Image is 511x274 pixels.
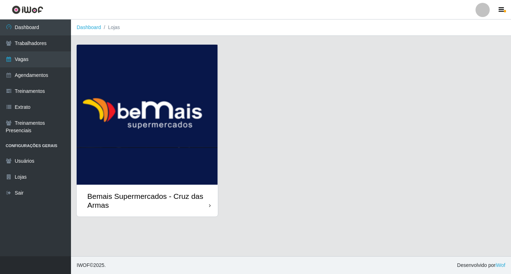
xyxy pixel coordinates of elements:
a: Dashboard [77,24,101,30]
img: cardImg [77,45,218,185]
div: Bemais Supermercados - Cruz das Armas [87,192,209,209]
a: Bemais Supermercados - Cruz das Armas [77,45,218,217]
span: Desenvolvido por [457,262,505,269]
span: © 2025 . [77,262,106,269]
nav: breadcrumb [71,19,511,36]
img: CoreUI Logo [12,5,43,14]
li: Lojas [101,24,120,31]
span: IWOF [77,262,90,268]
a: iWof [495,262,505,268]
